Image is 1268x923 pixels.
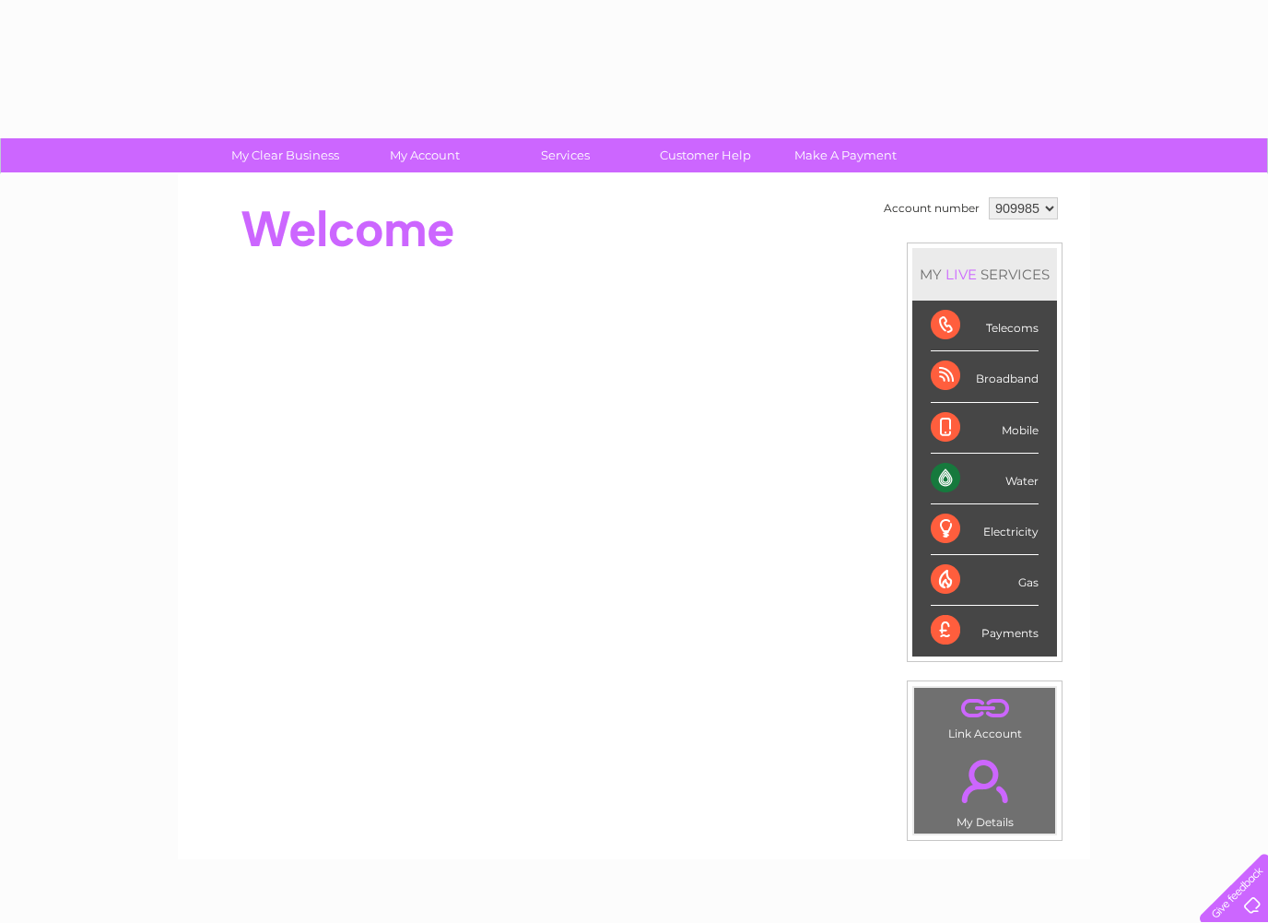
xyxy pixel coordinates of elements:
div: LIVE [942,266,980,283]
div: MY SERVICES [912,248,1057,301]
a: . [919,749,1051,813]
td: Account number [879,193,984,224]
div: Telecoms [931,301,1039,351]
a: My Clear Business [209,138,361,172]
div: Water [931,454,1039,504]
a: My Account [349,138,501,172]
div: Gas [931,555,1039,606]
a: Make A Payment [769,138,922,172]
div: Broadband [931,351,1039,402]
div: Electricity [931,504,1039,555]
div: Mobile [931,403,1039,454]
div: Payments [931,606,1039,656]
a: Services [489,138,641,172]
td: My Details [913,744,1056,834]
td: Link Account [913,687,1056,745]
a: Customer Help [629,138,781,172]
a: . [919,692,1051,725]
